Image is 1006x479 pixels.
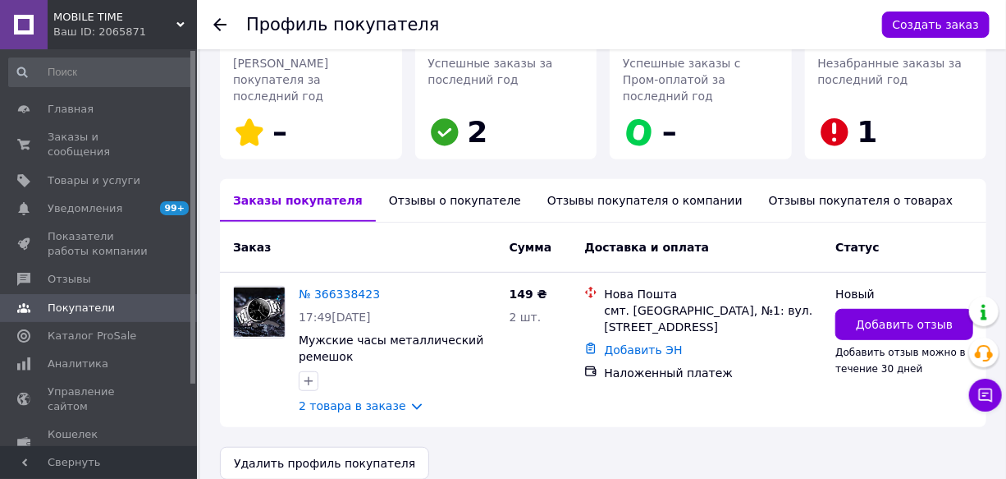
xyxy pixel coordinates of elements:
a: Мужские часы металлический ремешок [299,334,483,363]
a: Добавить ЭН [604,343,682,357]
span: Сумма [510,241,552,254]
img: Фото товару [234,288,285,337]
span: 2 [468,115,488,149]
h1: Профиль покупателя [246,15,440,35]
div: Отзывы о покупателе [376,179,534,222]
span: Кошелек компании [48,427,152,457]
div: смт. [GEOGRAPHIC_DATA], №1: вул. [STREET_ADDRESS] [604,302,822,335]
span: Покупатели [48,301,115,315]
a: 2 товара в заказе [299,399,406,412]
span: Товары и услуги [48,173,140,188]
input: Поиск [8,58,193,87]
span: 1 [857,115,878,149]
span: Статус [835,241,879,254]
div: Отзывы покупателя о компании [534,179,756,222]
button: Чат с покупателем [969,379,1002,412]
span: Добавить отзыв можно в течение 30 дней [835,347,966,375]
span: Доставка и оплата [584,241,709,254]
div: Ваш ID: 2065871 [53,25,197,39]
span: Заказы и сообщения [48,130,152,159]
a: № 366338423 [299,288,380,301]
span: Главная [48,102,94,117]
button: Добавить отзыв [835,309,973,340]
div: Вернуться назад [213,16,226,33]
span: Добавить отзыв [856,316,953,333]
span: Отзывы [48,272,91,287]
div: Отзывы покупателя о товарах [756,179,967,222]
span: – [662,115,677,149]
a: Фото товару [233,286,286,339]
span: Аналитика [48,357,108,371]
span: Уведомления [48,201,122,216]
div: Заказы покупателя [220,179,376,222]
span: Успешные заказы с Пром-оплатой за последний год [623,57,741,103]
div: Новый [835,286,973,302]
button: Создать заказ [882,12,990,38]
span: 99+ [160,201,189,215]
span: 149 ₴ [510,288,547,301]
span: [PERSON_NAME] покупателя за последний год [233,57,328,103]
span: 17:49[DATE] [299,311,371,324]
span: Незабранные заказы за последний год [818,57,963,86]
div: Нова Пошта [604,286,822,302]
span: 2 шт. [510,311,542,324]
span: Каталог ProSale [48,329,136,343]
div: Наложенный платеж [604,365,822,381]
span: – [272,115,287,149]
span: Заказ [233,241,271,254]
span: MOBILE TIME [53,10,176,25]
span: Успешные заказы за последний год [428,57,553,86]
span: Управление сайтом [48,385,152,414]
span: Показатели работы компании [48,229,152,259]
